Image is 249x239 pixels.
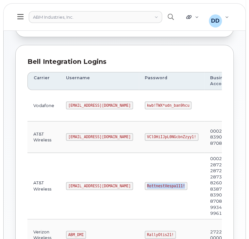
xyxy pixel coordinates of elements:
code: [EMAIL_ADDRESS][DOMAIN_NAME] [66,133,133,141]
th: Carrier [27,72,60,90]
div: David Davis [204,10,233,24]
code: kwb!TWX*udn_ban9hcu [145,101,191,109]
span: DD [211,17,220,25]
th: Password [139,72,204,90]
code: [EMAIL_ADDRESS][DOMAIN_NAME] [66,101,133,109]
td: AT&T Wireless [27,153,60,219]
th: Username [60,72,139,90]
code: [EMAIL_ADDRESS][DOMAIN_NAME] [66,182,133,190]
code: RottnestVespa111! [145,182,187,190]
div: Bell Integration Logins [27,57,222,66]
td: Vodafone [27,90,60,121]
div: Quicklinks [182,10,203,24]
code: VClOHiIJpL0NGcbnZzyy1! [145,133,198,141]
code: RallyOtis21! [145,231,176,239]
a: ABM Industries, Inc. [29,11,162,23]
td: AT&T Wireless [27,121,60,153]
code: ABM_DMI [66,231,86,239]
